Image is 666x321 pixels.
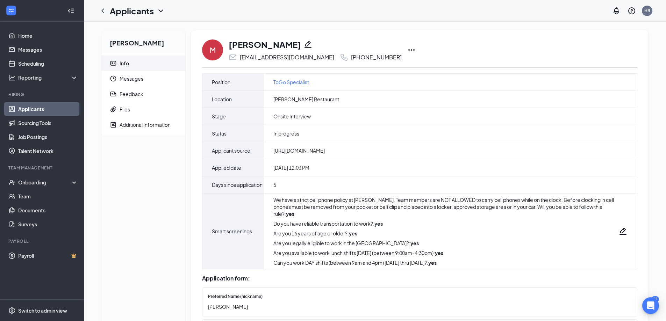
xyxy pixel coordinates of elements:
[18,116,78,130] a: Sourcing Tools
[644,8,650,14] div: HR
[273,78,309,86] a: ToGo Specialist
[157,7,165,15] svg: ChevronDown
[212,163,241,172] span: Applied date
[18,217,78,231] a: Surveys
[120,106,130,113] div: Files
[212,181,263,189] span: Days since application
[202,275,637,282] div: Application form:
[273,230,619,237] div: Are you 16 years of age or older? :
[212,227,252,235] span: Smart screenings
[18,102,78,116] a: Applicants
[18,43,78,57] a: Messages
[18,189,78,203] a: Team
[273,240,619,247] div: Are you legally eligible to work in the [GEOGRAPHIC_DATA]? :
[273,249,619,256] div: Are you available to work lunch shifts [DATE] (between 9:00am-4:30pm) :
[210,45,216,55] div: M
[8,7,15,14] svg: WorkstreamLogo
[212,112,226,121] span: Stage
[273,147,325,154] span: [URL][DOMAIN_NAME]
[101,117,185,132] a: NoteActiveAdditional Information
[410,240,419,246] strong: yes
[101,86,185,102] a: ReportFeedback
[101,102,185,117] a: PaperclipFiles
[212,78,230,86] span: Position
[18,203,78,217] a: Documents
[18,29,78,43] a: Home
[273,196,619,217] div: We have a strict cell phone policy at [PERSON_NAME]. Team members are NOT ALLOWED to carry cell p...
[374,220,383,227] strong: yes
[99,7,107,15] svg: ChevronLeft
[110,106,117,113] svg: Paperclip
[628,7,636,15] svg: QuestionInfo
[304,40,312,49] svg: Pencil
[208,293,263,300] span: Preferred Name (nickname)
[18,249,78,263] a: PayrollCrown
[120,121,171,128] div: Additional Information
[110,60,117,67] svg: ContactCard
[18,74,78,81] div: Reporting
[340,53,348,61] svg: Phone
[101,56,185,71] a: ContactCardInfo
[110,5,154,17] h1: Applicants
[18,179,72,186] div: Onboarding
[8,179,15,186] svg: UserCheck
[18,57,78,71] a: Scheduling
[273,220,619,227] div: Do you have reliable transportation to work? :
[273,130,299,137] span: In progress
[120,71,180,86] span: Messages
[212,146,250,155] span: Applicant source
[8,92,77,97] div: Hiring
[212,129,227,138] span: Status
[435,250,443,256] strong: yes
[273,96,339,103] span: [PERSON_NAME] Restaurant
[240,54,334,61] div: [EMAIL_ADDRESS][DOMAIN_NAME]
[8,74,15,81] svg: Analysis
[120,60,129,67] div: Info
[101,30,185,53] h2: [PERSON_NAME]
[120,90,143,97] div: Feedback
[612,7,621,15] svg: Notifications
[428,260,437,266] strong: yes
[18,144,78,158] a: Talent Network
[67,7,74,14] svg: Collapse
[407,46,416,54] svg: Ellipses
[212,95,232,103] span: Location
[8,238,77,244] div: Payroll
[229,53,237,61] svg: Email
[273,259,619,266] div: Can you work DAY shifts (between 9am and 4pm) [DATE] thru [DATE]? :
[642,297,659,314] div: Open Intercom Messenger
[619,227,627,235] svg: Pencil
[273,164,309,171] span: [DATE] 12:03 PM
[651,296,659,302] div: 32
[208,303,624,311] span: [PERSON_NAME]
[273,181,276,188] span: 5
[286,211,294,217] strong: yes
[351,54,402,61] div: [PHONE_NUMBER]
[110,75,117,82] svg: Clock
[18,130,78,144] a: Job Postings
[349,230,357,236] strong: yes
[110,121,117,128] svg: NoteActive
[18,307,67,314] div: Switch to admin view
[273,113,311,120] span: Onsite Interview
[110,90,117,97] svg: Report
[229,38,301,50] h1: [PERSON_NAME]
[8,307,15,314] svg: Settings
[101,71,185,86] a: ClockMessages
[8,165,77,171] div: Team Management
